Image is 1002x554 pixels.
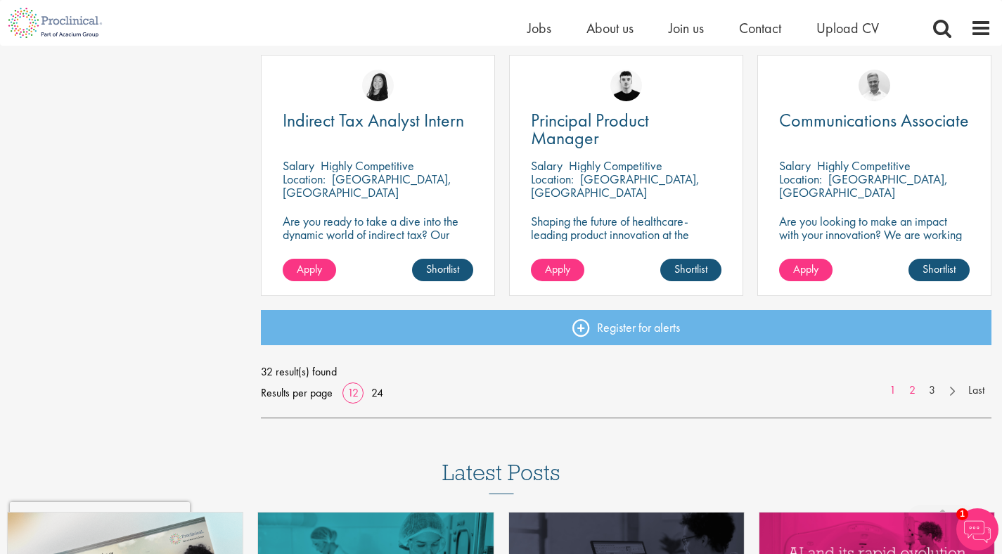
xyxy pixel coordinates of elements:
a: Shortlist [908,259,970,281]
img: Joshua Bye [859,70,890,101]
span: Location: [779,171,822,187]
span: Salary [779,157,811,174]
span: 32 result(s) found [261,361,991,382]
span: Apply [793,262,818,276]
span: Communications Associate [779,108,969,132]
img: Numhom Sudsok [362,70,394,101]
p: Highly Competitive [817,157,911,174]
h3: Latest Posts [442,460,560,494]
span: Principal Product Manager [531,108,649,150]
span: Salary [283,157,314,174]
span: Apply [297,262,322,276]
span: Results per page [261,382,333,404]
p: Are you ready to take a dive into the dynamic world of indirect tax? Our client is recruiting for... [283,214,473,281]
a: Last [961,382,991,399]
span: 1 [956,508,968,520]
iframe: reCAPTCHA [10,502,190,544]
a: Apply [283,259,336,281]
span: Apply [545,262,570,276]
span: Salary [531,157,563,174]
a: 3 [922,382,942,399]
p: Highly Competitive [569,157,662,174]
p: Are you looking to make an impact with your innovation? We are working with a well-established ph... [779,214,970,295]
a: 12 [342,385,364,400]
a: Jobs [527,19,551,37]
a: Register for alerts [261,310,991,345]
span: Indirect Tax Analyst Intern [283,108,464,132]
img: Patrick Melody [610,70,642,101]
a: Shortlist [660,259,721,281]
img: Chatbot [956,508,998,550]
span: Location: [283,171,326,187]
a: Shortlist [412,259,473,281]
p: Highly Competitive [321,157,414,174]
a: Apply [531,259,584,281]
span: Location: [531,171,574,187]
p: [GEOGRAPHIC_DATA], [GEOGRAPHIC_DATA] [531,171,700,200]
a: 1 [882,382,903,399]
a: Indirect Tax Analyst Intern [283,112,473,129]
a: Contact [739,19,781,37]
a: Join us [669,19,704,37]
a: Principal Product Manager [531,112,721,147]
a: 2 [902,382,923,399]
p: [GEOGRAPHIC_DATA], [GEOGRAPHIC_DATA] [779,171,948,200]
a: About us [586,19,634,37]
p: Shaping the future of healthcare-leading product innovation at the intersection of technology and... [531,214,721,268]
a: 24 [366,385,388,400]
a: Communications Associate [779,112,970,129]
a: Upload CV [816,19,879,37]
a: Apply [779,259,833,281]
p: [GEOGRAPHIC_DATA], [GEOGRAPHIC_DATA] [283,171,451,200]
